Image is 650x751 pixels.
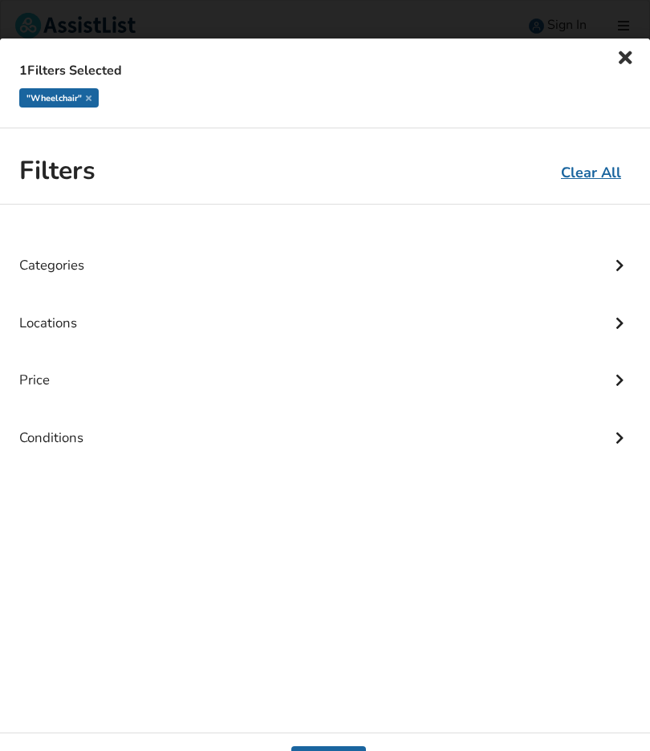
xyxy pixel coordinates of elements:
h1: Filters [19,153,95,188]
div: Price [19,339,631,396]
div: Conditions [19,396,631,454]
div: Categories [19,224,631,282]
h5: 1 Filters Selected [19,55,621,83]
div: "Wheelchair" [19,88,99,108]
div: Locations [19,282,631,339]
u: Clear All [561,163,621,182]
